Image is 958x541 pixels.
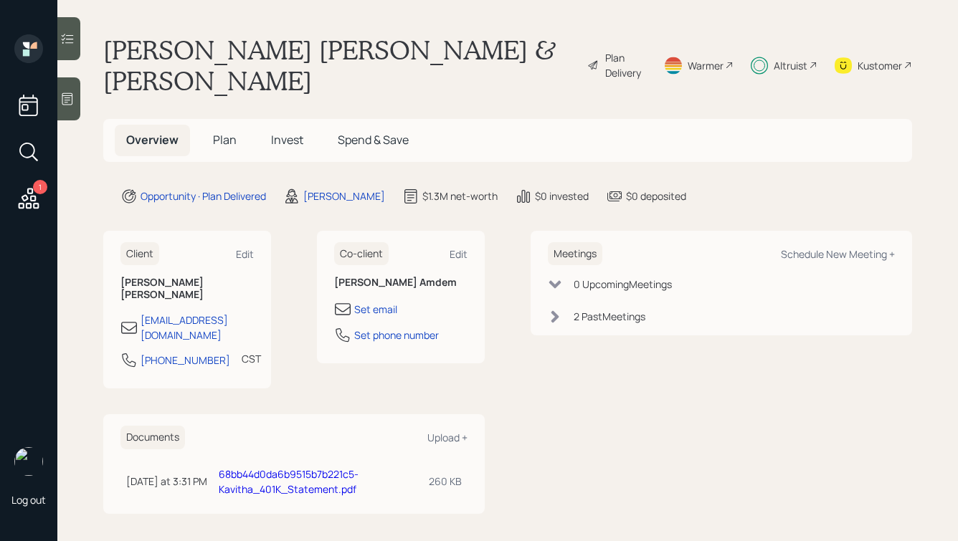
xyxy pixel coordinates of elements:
[141,312,254,343] div: [EMAIL_ADDRESS][DOMAIN_NAME]
[303,188,385,204] div: [PERSON_NAME]
[271,132,303,148] span: Invest
[213,132,237,148] span: Plan
[236,247,254,261] div: Edit
[605,50,646,80] div: Plan Delivery
[626,188,686,204] div: $0 deposited
[774,58,807,73] div: Altruist
[120,242,159,266] h6: Client
[535,188,589,204] div: $0 invested
[450,247,468,261] div: Edit
[126,132,179,148] span: Overview
[354,302,397,317] div: Set email
[574,309,645,324] div: 2 Past Meeting s
[120,426,185,449] h6: Documents
[338,132,409,148] span: Spend & Save
[427,431,468,444] div: Upload +
[103,34,576,96] h1: [PERSON_NAME] [PERSON_NAME] & [PERSON_NAME]
[14,447,43,476] img: hunter_neumayer.jpg
[334,277,468,289] h6: [PERSON_NAME] Amdem
[33,180,47,194] div: 1
[120,277,254,301] h6: [PERSON_NAME] [PERSON_NAME]
[334,242,389,266] h6: Co-client
[141,188,266,204] div: Opportunity · Plan Delivered
[574,277,672,292] div: 0 Upcoming Meeting s
[11,493,46,507] div: Log out
[548,242,602,266] h6: Meetings
[429,474,462,489] div: 260 KB
[126,474,207,489] div: [DATE] at 3:31 PM
[219,467,359,496] a: 68bb44d0da6b9515b7b221c5-Kavitha_401K_Statement.pdf
[242,351,261,366] div: CST
[141,353,230,368] div: [PHONE_NUMBER]
[781,247,895,261] div: Schedule New Meeting +
[354,327,439,343] div: Set phone number
[422,188,498,204] div: $1.3M net-worth
[688,58,724,73] div: Warmer
[858,58,902,73] div: Kustomer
